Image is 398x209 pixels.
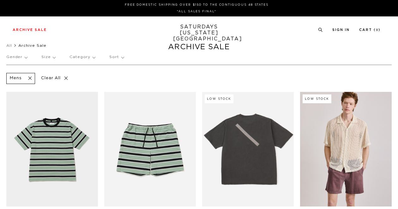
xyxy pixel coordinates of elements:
[6,50,27,64] p: Gender
[205,94,233,103] div: Low Stock
[376,29,378,32] small: 0
[38,73,71,84] p: Clear All
[41,50,55,64] p: Size
[303,94,331,103] div: Low Stock
[10,76,21,81] p: Mens
[69,50,95,64] p: Category
[18,44,46,47] span: Archive Sale
[13,28,47,32] a: Archive Sale
[15,9,378,14] p: *ALL SALES FINAL*
[6,44,12,47] a: All
[332,28,350,32] a: Sign In
[15,3,378,7] p: FREE DOMESTIC SHIPPING OVER $150 TO THE CONTIGUOUS 48 STATES
[173,24,225,42] a: SATURDAYS[US_STATE][GEOGRAPHIC_DATA]
[109,50,124,64] p: Sort
[359,28,381,32] a: Cart (0)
